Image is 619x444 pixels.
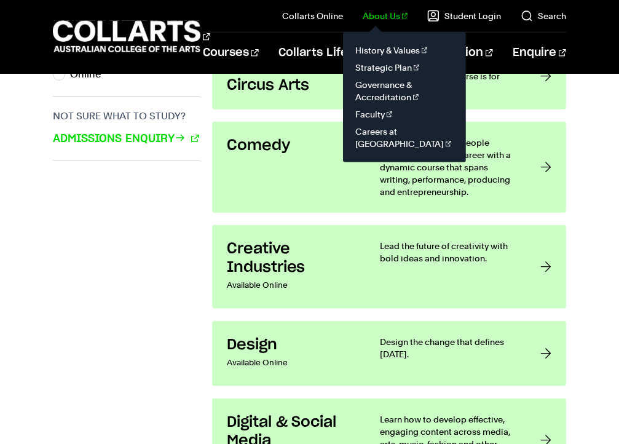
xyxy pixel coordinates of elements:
a: Strategic Plan [353,59,456,76]
a: Faculty [353,106,456,123]
p: Available Online [227,277,356,294]
a: Governance & Accreditation [353,76,456,106]
p: Lead the future of creativity with bold ideas and innovation. [380,240,516,264]
a: Comedy Do you live to make people laugh? Make it your career with a dynamic course that spans wri... [212,122,567,213]
a: Design Available Online Design the change that defines [DATE]. [212,321,567,386]
a: Search [521,10,566,22]
h3: Comedy [227,137,356,155]
p: Design the change that defines [DATE]. [380,336,516,360]
label: Online [70,66,111,83]
a: About Us [363,10,408,22]
h3: Not sure what to study? [53,109,200,124]
a: Collarts Life [278,33,358,73]
a: Careers at [GEOGRAPHIC_DATA] [353,123,456,153]
a: Creative Industries Available Online Lead the future of creativity with bold ideas and innovation. [212,225,567,309]
a: Courses [203,33,259,73]
a: Collarts Online [282,10,343,22]
p: Do you live to make people laugh? Make it your career with a dynamic course that spans writing, p... [380,137,516,198]
h3: Certificate IV in Circus Arts [227,58,356,95]
div: Go to homepage [53,19,172,54]
h3: Creative Industries [227,240,356,277]
a: Student Login [427,10,501,22]
a: Certificate IV in Circus Arts Ready to ignite your career in Circus Arts? This Course is for You. [212,43,567,109]
p: Available Online [227,354,356,371]
h3: Design [227,336,356,354]
a: History & Values [353,42,456,59]
a: Enquire [513,33,566,73]
a: Admissions Enquiry [53,131,199,147]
